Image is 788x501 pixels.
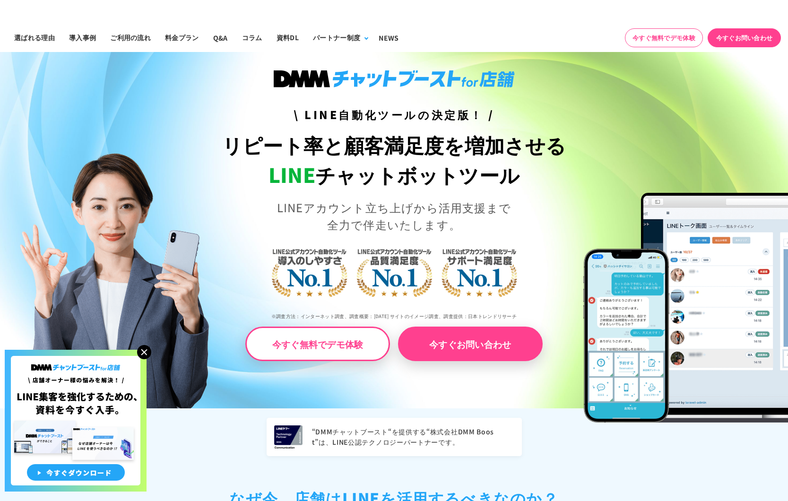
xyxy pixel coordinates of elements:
a: 選ばれる理由 [7,23,62,52]
a: 料金プラン [158,23,206,52]
h3: \ LINE自動化ツールの決定版！ / [197,106,591,123]
span: LINE [268,160,315,189]
img: 店舗オーナー様の悩みを解決!LINE集客を狂化するための資料を今すぐ入手! [5,350,147,492]
a: 資料DL [269,23,306,52]
a: 今すぐお問い合わせ [398,327,543,361]
a: 今すぐお問い合わせ [708,28,781,47]
a: NEWS [372,23,406,52]
a: 導入事例 [62,23,103,52]
div: パートナー制度 [313,33,360,43]
a: 店舗オーナー様の悩みを解決!LINE集客を狂化するための資料を今すぐ入手! [5,350,147,361]
a: 今すぐ無料でデモ体験 [245,327,390,361]
img: LINE公式アカウント自動化ツール導入のしやすさNo.1｜LINE公式アカウント自動化ツール品質満足度No.1｜LINE公式アカウント自動化ツールサポート満足度No.1 [241,212,548,330]
a: コラム [235,23,269,52]
p: LINEアカウント立ち上げから活用支援まで 全力で伴走いたします。 [197,199,591,233]
a: Q&A [206,23,235,52]
img: LINEヤフー Technology Partner 2025 [274,425,303,449]
a: 今すぐ無料でデモ体験 [625,28,703,47]
p: “DMMチャットブースト“を提供する“株式会社DMM Boost”は、LINE公認テクノロジーパートナーです。 [312,427,514,448]
h1: リピート率と顧客満足度を増加させる チャットボットツール [197,130,591,190]
a: ご利用の流れ [103,23,158,52]
p: ※調査方法：インターネット調査、調査概要：[DATE] サイトのイメージ調査、調査提供：日本トレンドリサーチ [197,306,591,327]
